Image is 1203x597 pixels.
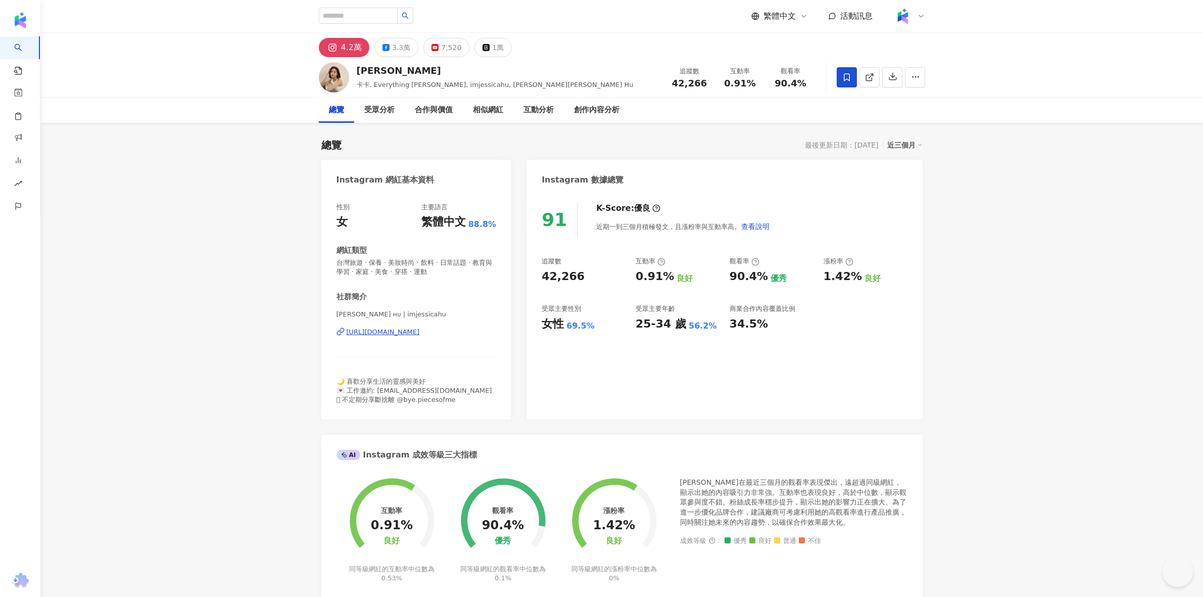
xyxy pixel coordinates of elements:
div: 成效等級 ： [680,537,907,545]
iframe: Help Scout Beacon - Open [1163,557,1193,587]
div: 受眾主要年齡 [636,304,675,313]
div: 42,266 [542,269,585,285]
div: 追蹤數 [670,66,709,76]
button: 1萬 [474,38,512,57]
div: 相似網紅 [473,104,503,116]
span: 90.4% [775,78,806,88]
div: 商業合作內容覆蓋比例 [730,304,795,313]
span: 0.91% [724,78,755,88]
div: 主要語言 [421,203,448,212]
button: 查看說明 [741,216,770,237]
span: rise [14,173,22,196]
span: 繁體中文 [763,11,796,22]
div: [PERSON_NAME]在最近三個月的觀看率表現傑出，遠超過同級網紅，顯示出她的內容吸引力非常強。互動率也表現良好，高於中位數，顯示觀眾參與度不錯。粉絲成長率穩步提升，顯示出她的影響力正在擴大... [680,478,907,527]
div: 觀看率 [492,507,513,515]
span: [PERSON_NAME] ʜᴜ | imjessicahu [336,310,497,319]
span: 普通 [774,537,796,545]
div: 觀看率 [772,66,810,76]
div: 女性 [542,316,564,332]
div: 繁體中文 [421,214,466,230]
span: 42,266 [672,78,707,88]
div: 總覽 [321,138,342,152]
span: 優秀 [725,537,747,545]
div: 同等級網紅的互動率中位數為 [348,565,436,583]
span: 良好 [749,537,772,545]
div: 合作與價值 [415,104,453,116]
span: 卡卡, Everything [PERSON_NAME], imjessicahu, [PERSON_NAME][PERSON_NAME] Hu [357,81,634,88]
div: 3.3萬 [392,40,410,55]
div: 漲粉率 [824,257,853,266]
span: 台灣旅遊 · 保養 · 美妝時尚 · 飲料 · 日常話題 · 教育與學習 · 家庭 · 美食 · 穿搭 · 運動 [336,258,497,277]
div: 90.4% [730,269,768,285]
div: 1.42% [593,519,635,533]
div: 1萬 [492,40,504,55]
div: 優秀 [495,536,511,546]
span: 0% [609,574,619,582]
div: K-Score : [596,203,660,214]
div: 良好 [606,536,622,546]
div: 近期一到三個月積極發文，且漲粉率與互動率高。 [596,216,770,237]
span: 🌙 喜歡分享生活的靈感與美好 💌 工作邀約: [EMAIL_ADDRESS][DOMAIN_NAME] 𓂃 不定期分享斷捨離 @bye.piecesofme [336,378,492,403]
div: Instagram 成效等級三大指標 [336,449,477,461]
div: 56.2% [689,320,717,332]
div: 91 [542,209,567,230]
span: 不佳 [799,537,821,545]
div: 互動分析 [523,104,554,116]
div: AI [336,450,361,460]
img: KOL Avatar [319,62,349,93]
img: logo icon [12,12,28,28]
a: [URL][DOMAIN_NAME] [336,328,497,337]
span: 88.8% [468,219,497,230]
div: 近三個月 [887,139,923,152]
span: search [402,12,409,19]
div: 網紅類型 [336,245,367,256]
div: 觀看率 [730,257,759,266]
button: 3.3萬 [374,38,418,57]
div: 良好 [383,536,400,546]
div: 創作內容分析 [574,104,619,116]
div: Instagram 網紅基本資料 [336,174,435,186]
div: 0.91% [636,269,674,285]
div: 優良 [634,203,650,214]
button: 4.2萬 [319,38,369,57]
div: 性別 [336,203,350,212]
div: 總覽 [329,104,344,116]
button: 7,520 [423,38,469,57]
div: 良好 [677,273,693,284]
div: 受眾主要性別 [542,304,581,313]
img: Kolr%20app%20icon%20%281%29.png [893,7,912,26]
div: [PERSON_NAME] [357,64,634,77]
img: chrome extension [11,573,30,589]
div: 受眾分析 [364,104,395,116]
div: 34.5% [730,316,768,332]
div: 69.5% [566,320,595,332]
div: 25-34 歲 [636,316,686,332]
div: 90.4% [482,519,524,533]
div: 0.91% [371,519,413,533]
div: 1.42% [824,269,862,285]
div: 女 [336,214,348,230]
span: 0.1% [495,574,511,582]
div: 社群簡介 [336,292,367,302]
div: Instagram 數據總覽 [542,174,623,186]
div: 良好 [864,273,881,284]
div: 漲粉率 [603,507,624,515]
span: 活動訊息 [840,11,873,21]
div: 追蹤數 [542,257,561,266]
div: 同等級網紅的漲粉率中位數為 [570,565,658,583]
div: 互動率 [381,507,402,515]
div: [URL][DOMAIN_NAME] [347,328,420,337]
span: 0.53% [381,574,402,582]
div: 最後更新日期：[DATE] [805,141,878,149]
div: 互動率 [636,257,665,266]
div: 7,520 [441,40,461,55]
div: 4.2萬 [341,40,362,55]
a: search [14,36,34,76]
div: 互動率 [721,66,759,76]
div: 優秀 [771,273,787,284]
span: 查看說明 [741,222,769,231]
div: 同等級網紅的觀看率中位數為 [459,565,547,583]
